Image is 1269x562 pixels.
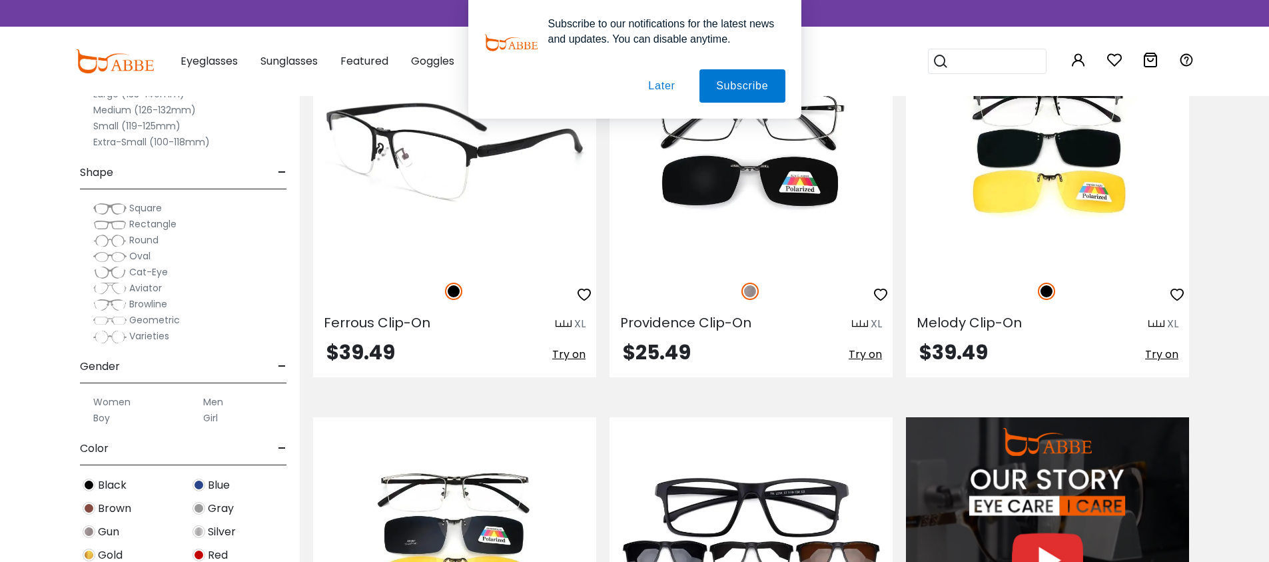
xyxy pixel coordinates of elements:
[906,32,1189,268] img: Black Melody Clip-On - Metal ,Adjust Nose Pads
[203,410,218,426] label: Girl
[129,201,162,215] span: Square
[313,32,596,268] img: Black Ferrous Clip-On - Metal ,Adjust Nose Pads
[278,433,286,465] span: -
[93,282,127,295] img: Aviator.png
[83,479,95,491] img: Black
[741,283,759,300] img: Gun
[871,316,882,332] div: XL
[93,250,127,263] img: Oval.png
[129,217,177,231] span: Rectangle
[93,202,127,215] img: Square.png
[852,319,868,329] img: size ruler
[93,218,127,231] img: Rectangle.png
[83,525,95,538] img: Gun
[556,319,572,329] img: size ruler
[193,479,205,491] img: Blue
[193,549,205,561] img: Red
[93,314,127,327] img: Geometric.png
[278,351,286,383] span: -
[80,351,120,383] span: Gender
[193,502,205,515] img: Gray
[129,233,159,247] span: Round
[278,157,286,189] span: -
[1038,283,1055,300] img: Black
[1145,343,1178,367] button: Try on
[1148,319,1164,329] img: size ruler
[93,298,127,311] img: Browline.png
[129,249,151,263] span: Oval
[632,69,691,103] button: Later
[93,394,131,410] label: Women
[93,134,210,150] label: Extra-Small (100-118mm)
[83,502,95,515] img: Brown
[620,313,751,332] span: Providence Clip-On
[129,313,180,327] span: Geometric
[445,283,462,300] img: Black
[93,234,127,247] img: Round.png
[129,329,169,343] span: Varieties
[1167,316,1178,332] div: XL
[326,338,395,367] span: $39.49
[98,501,131,517] span: Brown
[129,265,168,279] span: Cat-Eye
[699,69,785,103] button: Subscribe
[80,433,109,465] span: Color
[574,316,586,332] div: XL
[208,477,230,493] span: Blue
[129,281,162,295] span: Aviator
[208,524,236,540] span: Silver
[849,343,882,367] button: Try on
[208,501,234,517] span: Gray
[552,347,586,362] span: Try on
[484,16,538,69] img: notification icon
[203,394,223,410] label: Men
[93,118,181,134] label: Small (119-125mm)
[98,477,127,493] span: Black
[98,524,119,540] span: Gun
[623,338,691,367] span: $25.49
[93,410,110,426] label: Boy
[919,338,988,367] span: $39.49
[93,266,127,279] img: Cat-Eye.png
[129,297,167,311] span: Browline
[917,313,1022,332] span: Melody Clip-On
[193,525,205,538] img: Silver
[610,32,893,268] img: Gun Providence Clip-On - Metal ,Adjust Nose Pads
[324,313,430,332] span: Ferrous Clip-On
[80,157,113,189] span: Shape
[849,347,882,362] span: Try on
[93,330,127,344] img: Varieties.png
[538,16,785,47] div: Subscribe to our notifications for the latest news and updates. You can disable anytime.
[83,549,95,561] img: Gold
[552,343,586,367] button: Try on
[1145,347,1178,362] span: Try on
